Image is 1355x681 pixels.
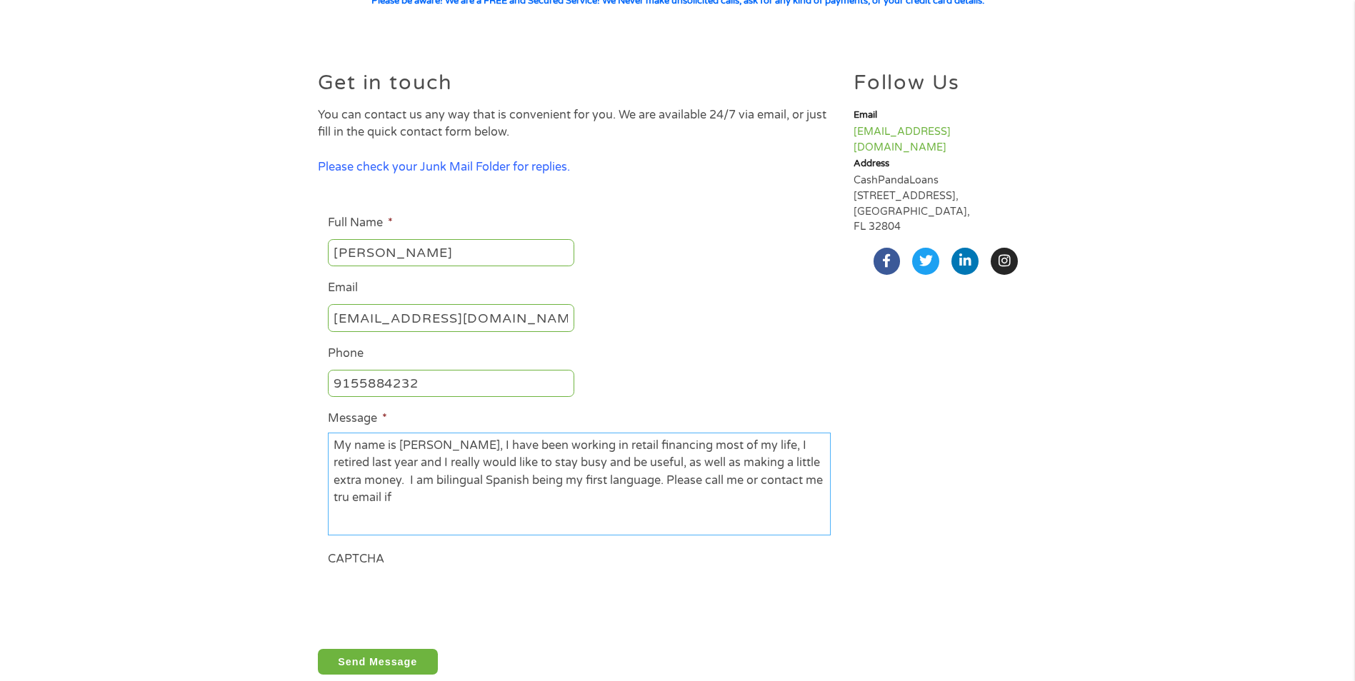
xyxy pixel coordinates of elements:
label: Phone [328,346,364,361]
span: Please check your Junk Mail Folder for replies. [318,160,570,174]
h2: Get in touch [318,73,841,94]
p: CashPandaLoans [STREET_ADDRESS], [GEOGRAPHIC_DATA], FL 32804 [854,173,1037,234]
label: Full Name [328,216,393,231]
a: [EMAIL_ADDRESS][DOMAIN_NAME] [854,126,951,153]
input: Send Message [318,649,438,675]
iframe: reCAPTCHA [328,573,544,628]
p: You can contact us any way that is convenient for you. We are available 24/7 via email, or just f... [318,106,841,141]
label: CAPTCHA [328,552,384,567]
h6: Email [854,109,1037,121]
label: Message [328,411,387,426]
h2: Follow Us [854,73,1037,94]
label: Email [328,281,358,296]
h6: Address [854,158,1037,170]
